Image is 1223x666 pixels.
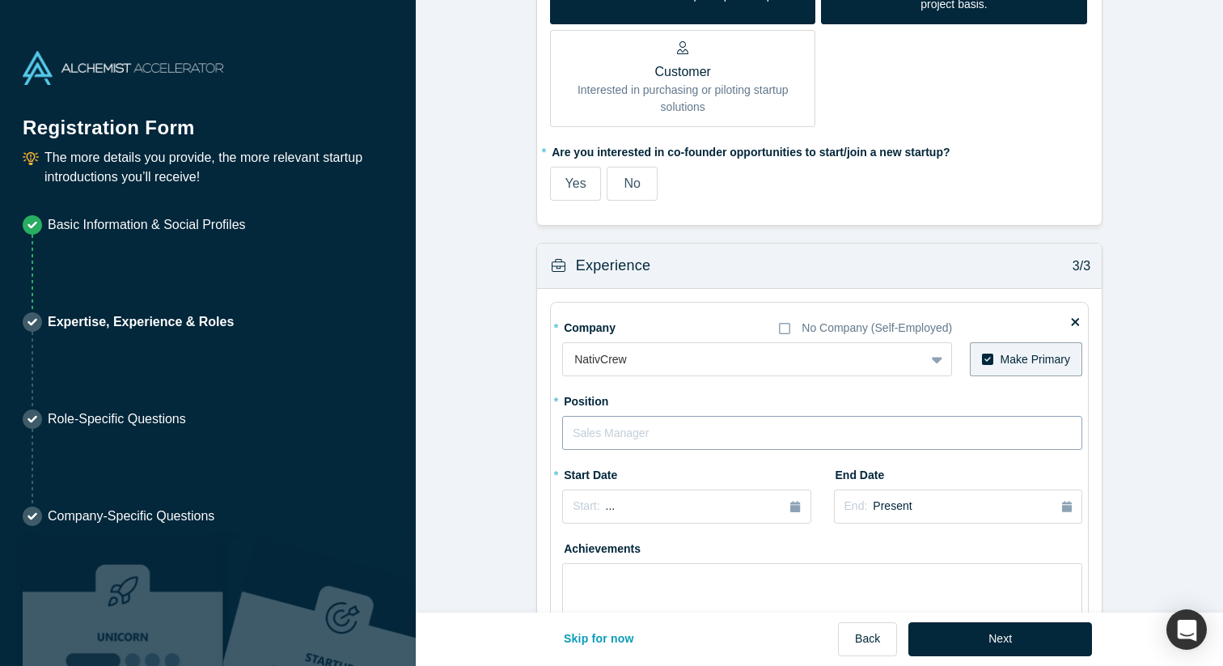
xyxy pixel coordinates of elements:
[48,312,234,332] p: Expertise, Experience & Roles
[562,314,653,337] label: Company
[562,62,803,82] p: Customer
[23,96,393,142] h1: Registration Form
[834,490,1082,524] button: End:Present
[834,461,925,484] label: End Date
[1001,351,1070,368] div: Make Primary
[844,499,868,512] span: End:
[48,409,186,429] p: Role-Specific Questions
[48,507,214,526] p: Company-Specific Questions
[23,51,223,85] img: Alchemist Accelerator Logo
[562,416,1082,450] input: Sales Manager
[562,388,653,410] label: Position
[562,82,803,116] p: Interested in purchasing or piloting startup solutions
[44,148,393,187] p: The more details you provide, the more relevant startup introductions you’ll receive!
[573,499,599,512] span: Start:
[838,622,897,656] button: Back
[547,622,651,656] button: Skip for now
[562,490,810,524] button: Start:...
[562,461,653,484] label: Start Date
[873,499,912,512] span: Present
[908,622,1092,656] button: Next
[624,176,640,190] span: No
[1064,257,1090,276] p: 3/3
[562,535,653,558] label: Achievements
[565,176,586,190] span: Yes
[550,138,1089,161] label: Are you interested in co-founder opportunities to start/join a new startup?
[802,320,952,337] div: No Company (Self-Employed)
[48,215,246,235] p: Basic Information & Social Profiles
[606,499,616,512] span: ...
[576,255,651,277] h3: Experience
